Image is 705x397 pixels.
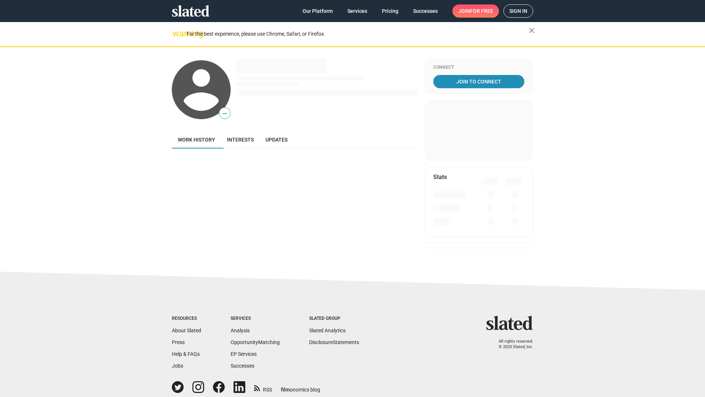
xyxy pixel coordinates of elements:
a: Successes [231,363,254,369]
div: Connect [433,65,524,71]
a: Sign in [503,4,533,18]
a: Our Platform [297,4,339,18]
mat-icon: close [527,26,536,35]
span: for free [470,4,493,18]
mat-icon: warning [173,29,181,38]
div: Services [231,316,280,322]
mat-card-title: Stats [433,173,447,181]
a: Pricing [376,4,404,18]
a: DisclosureStatements [309,339,359,345]
span: — [219,109,230,118]
a: RSS [254,382,272,393]
span: Services [347,4,367,18]
span: Sign in [509,5,527,17]
a: Work history [172,131,221,149]
div: For the best experience, please use Chrome, Safari, or Firefox. [187,29,529,39]
span: Our Platform [303,4,333,18]
span: Interests [227,137,254,143]
a: Joinfor free [452,4,499,18]
div: Resources [172,316,201,322]
a: About Slated [172,328,201,333]
span: Updates [265,137,288,143]
a: Services [341,4,373,18]
span: Join To Connect [435,75,523,88]
a: Join To Connect [433,75,524,88]
a: Press [172,339,185,345]
a: EP Services [231,351,257,357]
a: Slated Analytics [309,328,346,333]
span: Successes [413,4,438,18]
span: Work history [178,137,215,143]
a: Help & FAQs [172,351,200,357]
span: Pricing [382,4,398,18]
span: film [281,387,290,393]
a: Successes [407,4,444,18]
p: All rights reserved. © 2025 Slated, Inc. [491,339,533,350]
div: Slated Group [309,316,359,322]
span: Join [458,4,493,18]
a: Updates [260,131,293,149]
a: filmonomics blog [281,380,320,393]
a: OpportunityMatching [231,339,280,345]
a: Analysis [231,328,250,333]
a: Jobs [172,363,183,369]
a: Interests [221,131,260,149]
